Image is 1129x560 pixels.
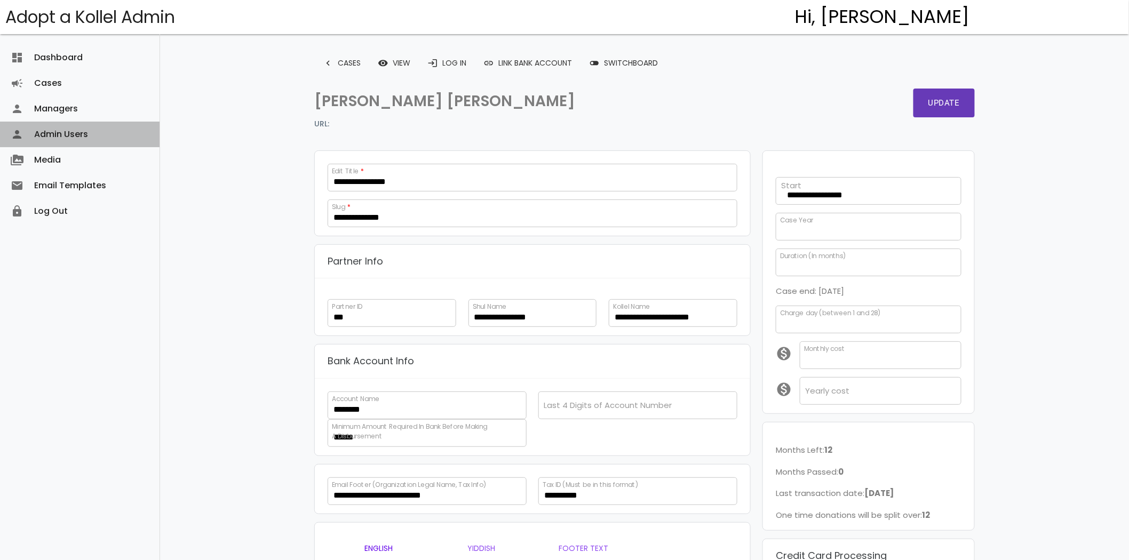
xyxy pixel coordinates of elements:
[11,96,23,122] i: person
[419,53,475,73] a: loginLog In
[581,53,666,73] a: toggle_offSwitchboard
[589,53,600,73] span: toggle_off
[483,53,494,73] span: link
[794,7,970,27] h4: Hi, [PERSON_NAME]
[323,53,333,73] i: keyboard_arrow_left
[776,284,961,298] p: Case end: [DATE]
[328,353,414,370] p: Bank Account Info
[838,466,844,477] b: 0
[11,45,23,70] i: dashboard
[922,509,930,521] b: 12
[369,53,419,73] a: remove_red_eyeView
[776,346,800,362] i: monetization_on
[314,118,329,131] strong: URL:
[11,173,23,198] i: email
[11,70,23,96] i: campaign
[776,508,961,522] p: One time donations will be split over:
[11,198,23,224] i: lock
[11,122,23,147] i: person
[776,486,961,500] p: Last transaction date:
[314,89,639,114] p: [PERSON_NAME] [PERSON_NAME]
[776,381,800,397] i: monetization_on
[776,443,961,457] p: Months Left:
[776,465,961,479] p: Months Passed:
[314,53,369,73] a: keyboard_arrow_leftCases
[475,53,581,73] a: Link Bank Account
[378,53,388,73] i: remove_red_eye
[427,53,438,73] i: login
[913,89,975,117] button: Update
[11,147,23,173] i: perm_media
[328,253,383,270] p: Partner Info
[824,444,832,455] b: 12
[864,487,894,499] b: [DATE]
